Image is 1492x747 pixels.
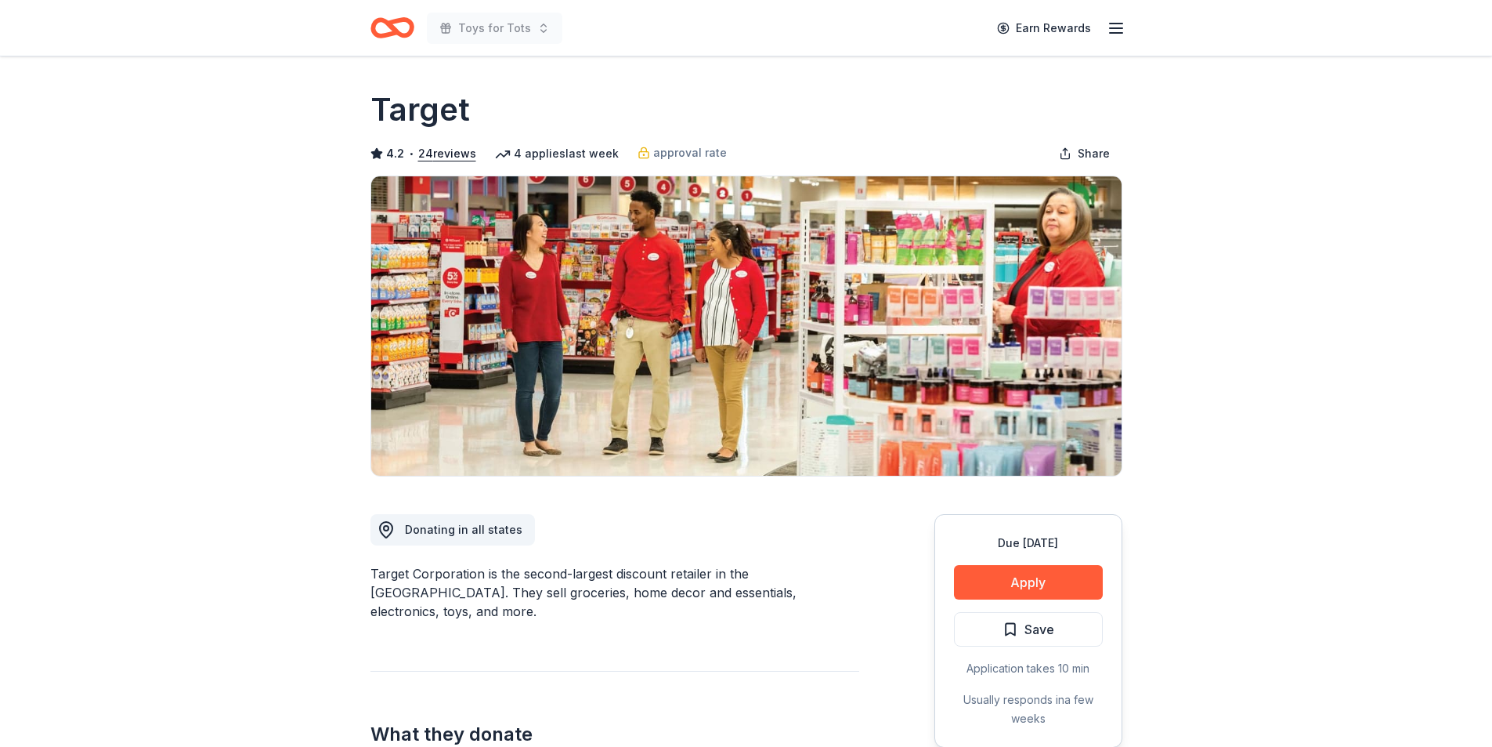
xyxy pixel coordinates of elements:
span: Toys for Tots [458,19,531,38]
button: Apply [954,565,1103,600]
div: Target Corporation is the second-largest discount retailer in the [GEOGRAPHIC_DATA]. They sell gr... [370,564,859,621]
span: approval rate [653,143,727,162]
a: Home [370,9,414,46]
button: 24reviews [418,144,476,163]
button: Save [954,612,1103,647]
span: 4.2 [386,144,404,163]
span: Share [1078,144,1110,163]
button: Toys for Tots [427,13,562,44]
a: approval rate [638,143,727,162]
div: Due [DATE] [954,534,1103,553]
div: Application takes 10 min [954,659,1103,678]
a: Earn Rewards [988,14,1100,42]
div: Usually responds in a few weeks [954,691,1103,728]
div: 4 applies last week [495,144,619,163]
button: Share [1046,138,1122,169]
span: • [408,147,414,160]
h2: What they donate [370,722,859,747]
img: Image for Target [371,176,1122,476]
h1: Target [370,88,470,132]
span: Donating in all states [405,523,522,536]
span: Save [1024,619,1054,640]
